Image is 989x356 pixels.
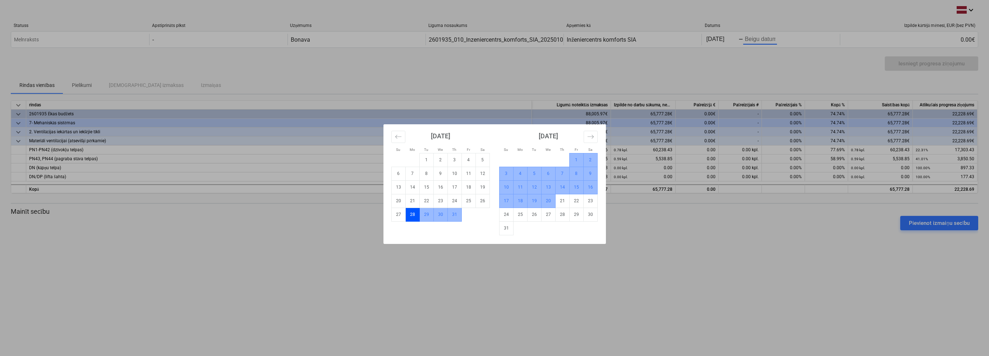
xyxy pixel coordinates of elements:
[555,180,569,194] td: Choose Thursday, August 14, 2025 as your check-out date. It's available.
[527,208,541,221] td: Choose Tuesday, August 26, 2025 as your check-out date. It's available.
[513,194,527,208] td: Choose Monday, August 18, 2025 as your check-out date. It's available.
[447,167,461,180] td: Choose Thursday, July 10, 2025 as your check-out date. It's available.
[447,180,461,194] td: Choose Thursday, July 17, 2025 as your check-out date. It's available.
[405,180,419,194] td: Choose Monday, July 14, 2025 as your check-out date. It's available.
[391,194,405,208] td: Choose Sunday, July 20, 2025 as your check-out date. It's available.
[527,180,541,194] td: Choose Tuesday, August 12, 2025 as your check-out date. It's available.
[555,167,569,180] td: Choose Thursday, August 7, 2025 as your check-out date. It's available.
[475,153,489,167] td: Choose Saturday, July 5, 2025 as your check-out date. It's available.
[405,208,419,221] td: Not available. Monday, July 28, 2025
[461,153,475,167] td: Choose Friday, July 4, 2025 as your check-out date. It's available.
[541,180,555,194] td: Choose Wednesday, August 13, 2025 as your check-out date. It's available.
[424,148,428,152] small: Tu
[499,221,513,235] td: Choose Sunday, August 31, 2025 as your check-out date. It's available.
[555,194,569,208] td: Choose Thursday, August 21, 2025 as your check-out date. It's available.
[527,194,541,208] td: Choose Tuesday, August 19, 2025 as your check-out date. It's available.
[539,132,558,140] strong: [DATE]
[405,167,419,180] td: Choose Monday, July 7, 2025 as your check-out date. It's available.
[480,148,484,152] small: Sa
[499,180,513,194] td: Choose Sunday, August 10, 2025 as your check-out date. It's available.
[499,208,513,221] td: Choose Sunday, August 24, 2025 as your check-out date. It's available.
[391,208,405,221] td: Choose Sunday, July 27, 2025 as your check-out date. It's available.
[517,148,523,152] small: Mo
[475,194,489,208] td: Choose Saturday, July 26, 2025 as your check-out date. It's available.
[433,194,447,208] td: Choose Wednesday, July 23, 2025 as your check-out date. It's available.
[447,208,461,221] td: Choose Thursday, July 31, 2025 as your check-out date. It's available.
[391,167,405,180] td: Choose Sunday, July 6, 2025 as your check-out date. It's available.
[504,148,508,152] small: Su
[513,208,527,221] td: Choose Monday, August 25, 2025 as your check-out date. It's available.
[461,167,475,180] td: Choose Friday, July 11, 2025 as your check-out date. It's available.
[513,167,527,180] td: Choose Monday, August 4, 2025 as your check-out date. It's available.
[569,153,583,167] td: Choose Friday, August 1, 2025 as your check-out date. It's available.
[467,148,470,152] small: Fr
[583,180,597,194] td: Choose Saturday, August 16, 2025 as your check-out date. It's available.
[541,194,555,208] td: Choose Wednesday, August 20, 2025 as your check-out date. It's available.
[541,167,555,180] td: Choose Wednesday, August 6, 2025 as your check-out date. It's available.
[431,132,450,140] strong: [DATE]
[541,208,555,221] td: Choose Wednesday, August 27, 2025 as your check-out date. It's available.
[405,194,419,208] td: Choose Monday, July 21, 2025 as your check-out date. It's available.
[527,167,541,180] td: Choose Tuesday, August 5, 2025 as your check-out date. It's available.
[588,148,592,152] small: Sa
[475,167,489,180] td: Choose Saturday, July 12, 2025 as your check-out date. It's available.
[419,167,433,180] td: Choose Tuesday, July 8, 2025 as your check-out date. It's available.
[575,148,578,152] small: Fr
[433,180,447,194] td: Choose Wednesday, July 16, 2025 as your check-out date. It's available.
[583,153,597,167] td: Choose Saturday, August 2, 2025 as your check-out date. It's available.
[433,167,447,180] td: Choose Wednesday, July 9, 2025 as your check-out date. It's available.
[569,180,583,194] td: Choose Friday, August 15, 2025 as your check-out date. It's available.
[583,167,597,180] td: Choose Saturday, August 9, 2025 as your check-out date. It's available.
[419,194,433,208] td: Choose Tuesday, July 22, 2025 as your check-out date. It's available.
[461,180,475,194] td: Choose Friday, July 18, 2025 as your check-out date. It's available.
[438,148,443,152] small: We
[513,180,527,194] td: Choose Monday, August 11, 2025 as your check-out date. It's available.
[569,194,583,208] td: Choose Friday, August 22, 2025 as your check-out date. It's available.
[584,131,598,143] button: Move forward to switch to the next month.
[433,208,447,221] td: Choose Wednesday, July 30, 2025 as your check-out date. It's available.
[475,180,489,194] td: Choose Saturday, July 19, 2025 as your check-out date. It's available.
[396,148,400,152] small: Su
[419,208,433,221] td: Choose Tuesday, July 29, 2025 as your check-out date. It's available.
[391,131,405,143] button: Move backward to switch to the previous month.
[499,194,513,208] td: Choose Sunday, August 17, 2025 as your check-out date. It's available.
[383,124,606,244] div: Calendar
[499,167,513,180] td: Choose Sunday, August 3, 2025 as your check-out date. It's available.
[433,153,447,167] td: Choose Wednesday, July 2, 2025 as your check-out date. It's available.
[532,148,536,152] small: Tu
[555,208,569,221] td: Choose Thursday, August 28, 2025 as your check-out date. It's available.
[419,180,433,194] td: Choose Tuesday, July 15, 2025 as your check-out date. It's available.
[391,180,405,194] td: Choose Sunday, July 13, 2025 as your check-out date. It's available.
[583,208,597,221] td: Choose Saturday, August 30, 2025 as your check-out date. It's available.
[569,167,583,180] td: Choose Friday, August 8, 2025 as your check-out date. It's available.
[447,194,461,208] td: Choose Thursday, July 24, 2025 as your check-out date. It's available.
[447,153,461,167] td: Choose Thursday, July 3, 2025 as your check-out date. It's available.
[410,148,415,152] small: Mo
[419,153,433,167] td: Choose Tuesday, July 1, 2025 as your check-out date. It's available.
[583,194,597,208] td: Choose Saturday, August 23, 2025 as your check-out date. It's available.
[461,194,475,208] td: Choose Friday, July 25, 2025 as your check-out date. It's available.
[569,208,583,221] td: Choose Friday, August 29, 2025 as your check-out date. It's available.
[452,148,456,152] small: Th
[560,148,564,152] small: Th
[546,148,551,152] small: We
